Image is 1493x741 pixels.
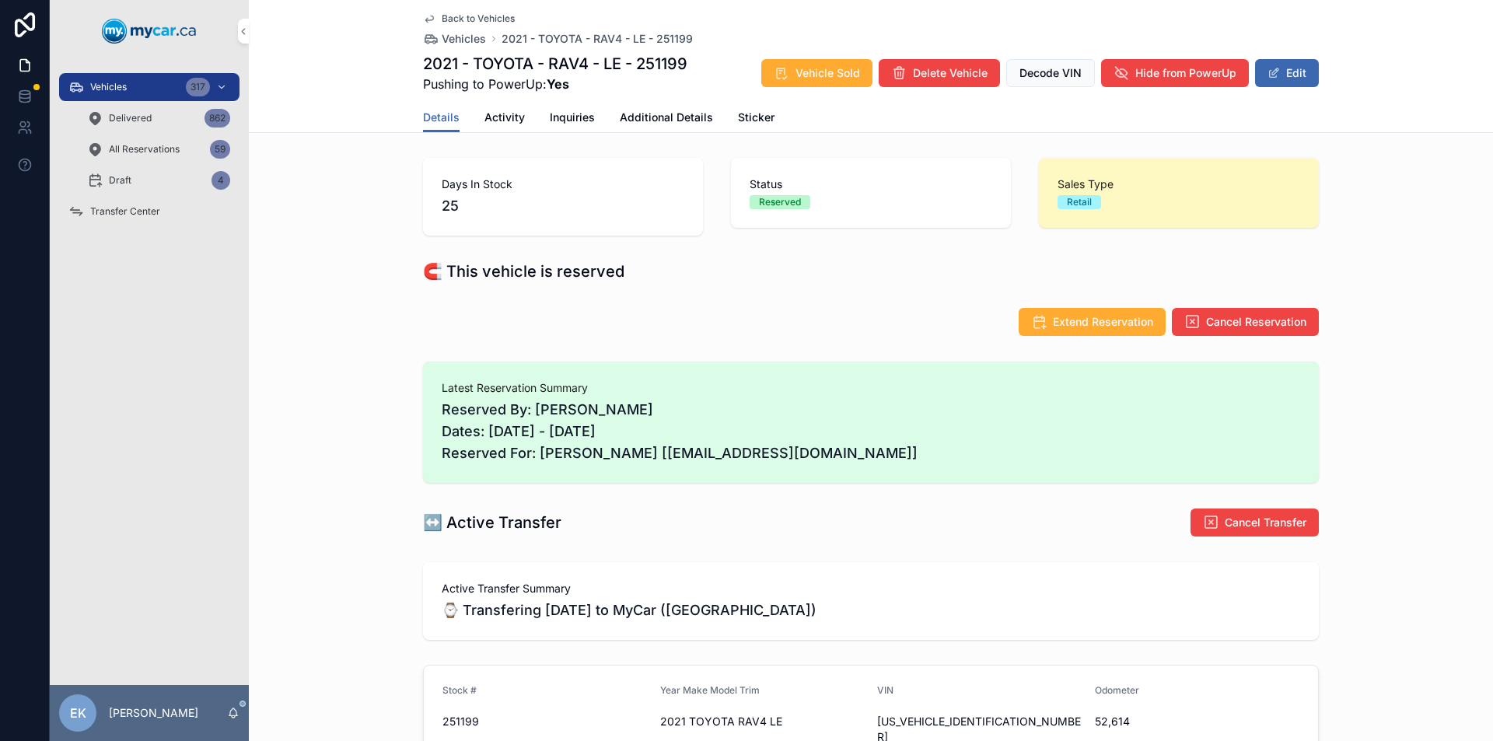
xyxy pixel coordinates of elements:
span: Odometer [1095,684,1139,696]
span: Latest Reservation Summary [442,380,1300,396]
span: Back to Vehicles [442,12,515,25]
span: 52,614 [1095,714,1300,729]
a: 2021 - TOYOTA - RAV4 - LE - 251199 [502,31,693,47]
h1: 🧲 This vehicle is reserved [423,260,624,282]
span: ⌚ Transfering [DATE] to MyCar ([GEOGRAPHIC_DATA]) [442,599,1300,621]
span: VIN [877,684,893,696]
span: Reserved By: [PERSON_NAME] Dates: [DATE] - [DATE] Reserved For: [PERSON_NAME] [[EMAIL_ADDRESS][DO... [442,399,1300,464]
span: Stock # [442,684,477,696]
span: Days In Stock [442,177,684,192]
span: Activity [484,110,525,125]
span: Sticker [738,110,774,125]
div: Retail [1067,195,1092,209]
button: Vehicle Sold [761,59,872,87]
h1: ↔️ Active Transfer [423,512,561,533]
span: Status [750,177,992,192]
a: Vehicles317 [59,73,240,101]
span: Details [423,110,460,125]
span: Sales Type [1058,177,1300,192]
span: Cancel Transfer [1225,515,1306,530]
a: Delivered862 [78,104,240,132]
span: Extend Reservation [1053,314,1153,330]
span: 25 [442,195,684,217]
div: 862 [205,109,230,128]
span: Delivered [109,112,152,124]
div: scrollable content [50,62,249,246]
a: Additional Details [620,103,713,135]
span: Year Make Model Trim [660,684,760,696]
span: Transfer Center [90,205,160,218]
p: [PERSON_NAME] [109,705,198,721]
span: Vehicles [90,81,127,93]
span: All Reservations [109,143,180,156]
a: Inquiries [550,103,595,135]
button: Delete Vehicle [879,59,1000,87]
button: Extend Reservation [1019,308,1166,336]
span: Pushing to PowerUp: [423,75,687,93]
button: Edit [1255,59,1319,87]
div: Reserved [759,195,801,209]
h1: 2021 - TOYOTA - RAV4 - LE - 251199 [423,53,687,75]
a: Details [423,103,460,133]
span: Decode VIN [1019,65,1082,81]
div: 59 [210,140,230,159]
button: Cancel Transfer [1191,509,1319,537]
a: All Reservations59 [78,135,240,163]
button: Decode VIN [1006,59,1095,87]
span: Additional Details [620,110,713,125]
a: Sticker [738,103,774,135]
button: Cancel Reservation [1172,308,1319,336]
a: Vehicles [423,31,486,47]
strong: Yes [547,76,569,92]
a: Transfer Center [59,197,240,225]
span: 251199 [442,714,648,729]
span: Active Transfer Summary [442,581,1300,596]
span: Hide from PowerUp [1135,65,1236,81]
span: Delete Vehicle [913,65,988,81]
div: 4 [212,171,230,190]
span: 2021 TOYOTA RAV4 LE [660,714,865,729]
span: Cancel Reservation [1206,314,1306,330]
span: Vehicles [442,31,486,47]
a: Draft4 [78,166,240,194]
div: 317 [186,78,210,96]
a: Back to Vehicles [423,12,515,25]
a: Activity [484,103,525,135]
span: Draft [109,174,131,187]
span: Vehicle Sold [795,65,860,81]
span: EK [70,704,86,722]
span: Inquiries [550,110,595,125]
img: App logo [102,19,197,44]
button: Hide from PowerUp [1101,59,1249,87]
